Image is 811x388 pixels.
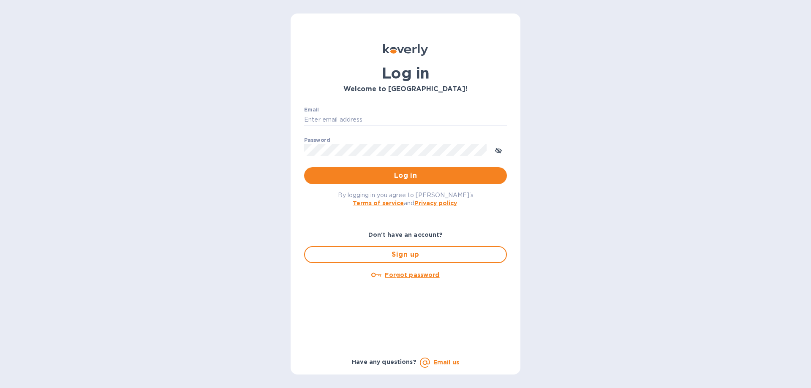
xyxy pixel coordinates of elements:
[311,171,500,181] span: Log in
[304,64,507,82] h1: Log in
[304,167,507,184] button: Log in
[414,200,457,206] a: Privacy policy
[304,107,319,112] label: Email
[383,44,428,56] img: Koverly
[338,192,474,206] span: By logging in you agree to [PERSON_NAME]'s and .
[304,85,507,93] h3: Welcome to [GEOGRAPHIC_DATA]!
[304,246,507,263] button: Sign up
[490,141,507,158] button: toggle password visibility
[353,200,404,206] a: Terms of service
[304,138,330,143] label: Password
[385,271,439,278] u: Forgot password
[312,250,499,260] span: Sign up
[304,114,507,126] input: Enter email address
[352,358,416,365] b: Have any questions?
[433,359,459,366] a: Email us
[368,231,443,238] b: Don't have an account?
